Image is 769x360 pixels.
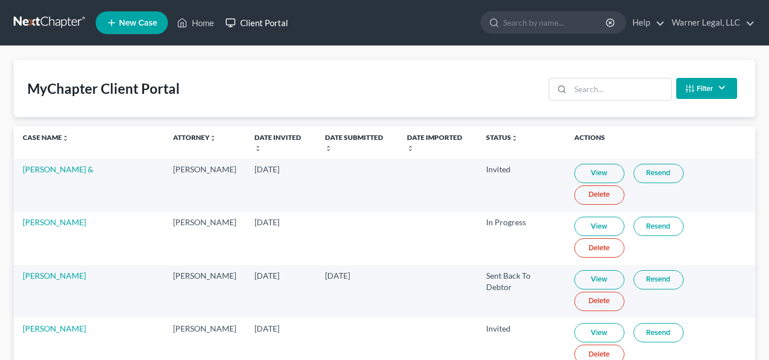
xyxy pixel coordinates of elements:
[62,135,69,142] i: unfold_more
[574,164,624,183] a: View
[164,265,245,318] td: [PERSON_NAME]
[634,323,684,342] a: Resend
[503,12,607,33] input: Search by name...
[666,13,755,33] a: Warner Legal, LLC
[164,159,245,212] td: [PERSON_NAME]
[254,271,279,280] span: [DATE]
[23,133,69,142] a: Case Nameunfold_more
[574,292,624,311] a: Delete
[27,80,180,98] div: MyChapter Client Portal
[220,13,294,33] a: Client Portal
[254,133,301,151] a: Date Invitedunfold_more
[254,145,261,152] i: unfold_more
[676,78,737,99] button: Filter
[574,238,624,258] a: Delete
[634,270,684,289] a: Resend
[477,265,565,318] td: Sent Back To Debtor
[254,324,279,333] span: [DATE]
[574,270,624,289] a: View
[173,133,216,142] a: Attorneyunfold_more
[325,133,383,151] a: Date Submittedunfold_more
[407,133,462,151] a: Date Importedunfold_more
[23,324,86,333] a: [PERSON_NAME]
[171,13,220,33] a: Home
[634,164,684,183] a: Resend
[407,145,414,152] i: unfold_more
[565,126,755,159] th: Actions
[634,217,684,236] a: Resend
[23,271,86,280] a: [PERSON_NAME]
[23,217,86,227] a: [PERSON_NAME]
[164,212,245,265] td: [PERSON_NAME]
[570,78,671,100] input: Search...
[477,159,565,212] td: Invited
[574,217,624,236] a: View
[574,185,624,205] a: Delete
[325,145,332,152] i: unfold_more
[119,19,157,27] span: New Case
[486,133,518,142] a: Statusunfold_more
[511,135,518,142] i: unfold_more
[627,13,665,33] a: Help
[477,212,565,265] td: In Progress
[325,271,350,280] span: [DATE]
[23,164,93,174] a: [PERSON_NAME] &
[254,217,279,227] span: [DATE]
[254,164,279,174] span: [DATE]
[209,135,216,142] i: unfold_more
[574,323,624,342] a: View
